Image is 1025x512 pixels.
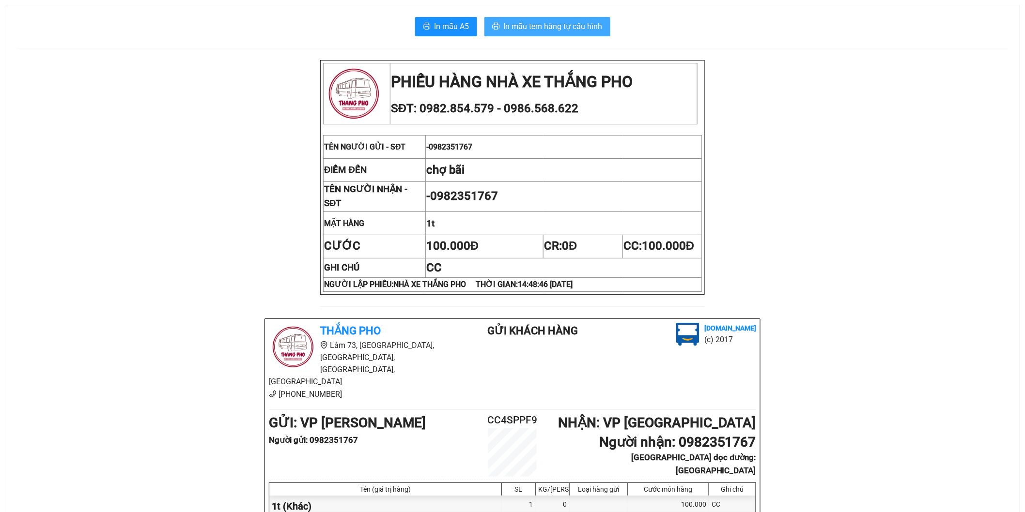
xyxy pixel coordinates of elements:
span: phone [269,390,277,398]
img: logo [324,64,384,123]
button: printerIn mẫu A5 [415,17,477,36]
span: 0982351767 [430,189,498,203]
b: [DOMAIN_NAME] [704,324,756,332]
div: KG/[PERSON_NAME] [538,485,567,493]
span: 100.000Đ [426,239,479,253]
b: GỬI : VP [PERSON_NAME] [269,415,426,431]
span: chợ bãi [426,163,465,177]
span: 0982351767 [429,142,472,151]
b: Gửi khách hàng [488,325,578,337]
img: logo.jpg [676,323,699,346]
div: SL [504,485,533,493]
strong: MẶT HÀNG [324,219,364,228]
span: environment [320,341,328,349]
img: logo.jpg [269,323,317,371]
button: printerIn mẫu tem hàng tự cấu hình [484,17,610,36]
span: 1t [426,218,435,229]
li: (c) 2017 [704,333,756,346]
span: TÊN NGƯỜI GỬI - SĐT [324,142,406,151]
li: Lâm 73, [GEOGRAPHIC_DATA], [GEOGRAPHIC_DATA], [GEOGRAPHIC_DATA], [GEOGRAPHIC_DATA] [269,339,449,388]
span: 100.000Đ [642,239,694,253]
span: - [426,142,472,151]
strong: TÊN NGƯỜI NHẬN - SĐT [324,184,407,209]
b: Thắng Pho [320,325,381,337]
span: 0Đ [562,239,577,253]
h2: CC4SPPF9 [472,412,553,428]
span: NHÀ XE THẮNG PHO THỜI GIAN: [393,280,573,289]
span: printer [423,22,431,31]
span: - [426,189,498,203]
span: CC [426,261,442,274]
b: NHẬN : VP [GEOGRAPHIC_DATA] [558,415,756,431]
strong: CƯỚC [324,239,360,253]
strong: GHI CHÚ [324,262,359,273]
div: Loại hàng gửi [572,485,625,493]
li: [PHONE_NUMBER] [269,388,449,400]
div: Tên (giá trị hàng) [272,485,499,493]
strong: ĐIỂM ĐẾN [324,165,367,175]
b: Người gửi : 0982351767 [269,435,358,445]
strong: NGƯỜI LẬP PHIẾU: [324,280,573,289]
span: printer [492,22,500,31]
b: [GEOGRAPHIC_DATA] dọc đường: [GEOGRAPHIC_DATA] [632,452,756,475]
span: SĐT: 0982.854.579 - 0986.568.622 [391,102,578,115]
span: In mẫu tem hàng tự cấu hình [504,20,603,32]
span: 14:48:46 [DATE] [518,280,573,289]
span: In mẫu A5 [435,20,469,32]
div: Ghi chú [712,485,753,493]
div: Cước món hàng [630,485,706,493]
span: CR: [544,239,577,253]
strong: PHIẾU HÀNG NHÀ XE THẮNG PHO [391,73,633,91]
b: Người nhận : 0982351767 [599,434,756,450]
span: CC: [623,239,694,253]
